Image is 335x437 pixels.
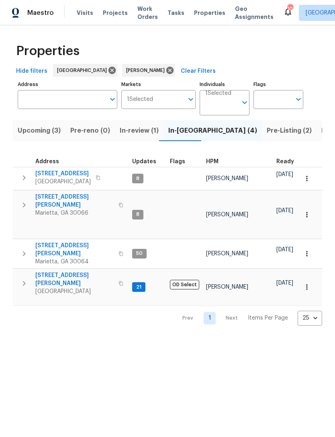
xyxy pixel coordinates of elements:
nav: Pagination Navigation [175,311,322,326]
span: In-review (1) [120,125,159,136]
span: [GEOGRAPHIC_DATA] [35,178,91,186]
span: Projects [103,9,128,17]
label: Markets [121,82,196,87]
span: Pre-Listing (2) [267,125,312,136]
span: 8 [133,211,143,218]
span: Clear Filters [181,66,216,76]
span: Tasks [167,10,184,16]
span: Geo Assignments [235,5,274,21]
span: Maestro [27,9,54,17]
span: 21 [133,284,145,291]
span: OD Select [170,280,199,289]
a: Goto page 1 [204,312,216,324]
span: Properties [194,9,225,17]
span: Updates [132,159,156,164]
span: [DATE] [276,247,293,252]
div: [GEOGRAPHIC_DATA] [53,64,117,77]
span: HPM [206,159,219,164]
div: [PERSON_NAME] [122,64,175,77]
div: 25 [298,308,322,328]
span: Pre-reno (0) [70,125,110,136]
span: Ready [276,159,294,164]
button: Hide filters [13,64,51,79]
button: Open [239,97,250,108]
span: Flags [170,159,185,164]
span: [GEOGRAPHIC_DATA] [57,66,110,74]
span: Hide filters [16,66,47,76]
span: [PERSON_NAME] [206,284,248,290]
span: [STREET_ADDRESS][PERSON_NAME] [35,271,114,287]
p: Items Per Page [248,314,288,322]
span: 1 Selected [205,90,231,97]
span: Visits [77,9,93,17]
button: Open [293,94,304,105]
span: [STREET_ADDRESS][PERSON_NAME] [35,242,114,258]
label: Individuals [200,82,249,87]
span: [STREET_ADDRESS][PERSON_NAME] [35,193,114,209]
label: Flags [253,82,303,87]
div: 101 [287,5,293,13]
span: 8 [133,175,143,182]
span: In-[GEOGRAPHIC_DATA] (4) [168,125,257,136]
span: [PERSON_NAME] [206,176,248,181]
span: [DATE] [276,208,293,213]
span: Upcoming (3) [18,125,61,136]
button: Open [185,94,196,105]
label: Address [18,82,117,87]
span: 50 [133,250,146,257]
span: 1 Selected [127,96,153,103]
span: [GEOGRAPHIC_DATA] [35,287,114,295]
span: Work Orders [137,5,158,21]
button: Open [107,94,118,105]
span: Properties [16,47,80,55]
span: [STREET_ADDRESS] [35,170,91,178]
span: [PERSON_NAME] [206,251,248,256]
span: [PERSON_NAME] [206,212,248,217]
span: [DATE] [276,280,293,286]
button: Clear Filters [178,64,219,79]
span: Marietta, GA 30064 [35,258,114,266]
span: Address [35,159,59,164]
span: [DATE] [276,172,293,177]
span: [PERSON_NAME] [126,66,168,74]
div: Earliest renovation start date (first business day after COE or Checkout) [276,159,301,164]
span: Marietta, GA 30066 [35,209,114,217]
